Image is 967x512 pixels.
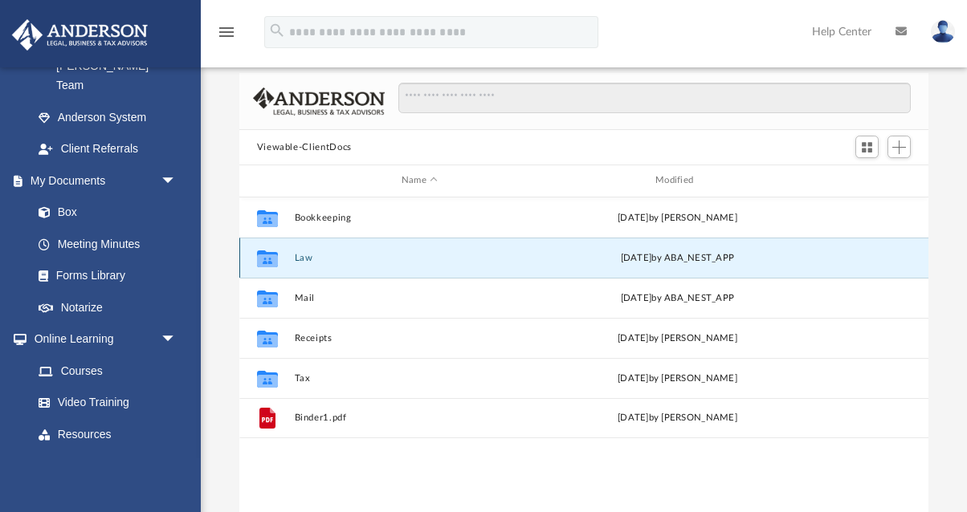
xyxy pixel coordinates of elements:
[161,165,193,197] span: arrow_drop_down
[294,412,545,423] button: Binder1.pdf
[931,20,955,43] img: User Pic
[294,213,545,223] button: Bookkeeping
[11,323,193,356] a: Online Learningarrow_drop_down
[11,165,193,197] a: My Documentsarrow_drop_down
[552,250,802,265] div: [DATE] by ABA_NEST_APP
[810,173,922,188] div: id
[22,228,193,260] a: Meeting Minutes
[22,133,193,165] a: Client Referrals
[7,19,153,51] img: Anderson Advisors Platinum Portal
[552,291,802,305] div: [DATE] by ABA_NEST_APP
[855,136,879,158] button: Switch to Grid View
[161,323,193,356] span: arrow_drop_down
[293,173,545,188] div: Name
[161,450,193,483] span: arrow_drop_down
[552,371,802,385] div: [DATE] by [PERSON_NAME]
[294,333,545,343] button: Receipts
[22,418,193,450] a: Resources
[294,293,545,303] button: Mail
[22,387,185,419] a: Video Training
[552,173,803,188] div: Modified
[398,83,911,113] input: Search files and folders
[246,173,286,188] div: id
[22,101,193,133] a: Anderson System
[22,355,193,387] a: Courses
[22,291,193,323] a: Notarize
[217,22,236,42] i: menu
[22,197,185,229] a: Box
[552,411,802,425] div: [DATE] by [PERSON_NAME]
[11,450,201,482] a: Billingarrow_drop_down
[217,30,236,42] a: menu
[22,260,185,292] a: Forms Library
[294,373,545,384] button: Tax
[294,253,545,263] button: Law
[552,331,802,345] div: [DATE] by [PERSON_NAME]
[257,140,352,155] button: Viewable-ClientDocs
[887,136,912,158] button: Add
[268,22,286,39] i: search
[552,210,802,225] div: [DATE] by [PERSON_NAME]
